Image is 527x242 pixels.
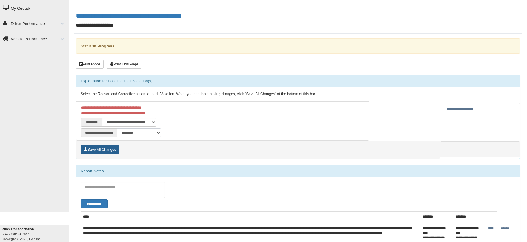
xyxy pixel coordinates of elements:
button: Print This Page [107,60,141,69]
div: Report Notes [76,165,520,177]
b: Ruan Transportation [2,227,34,231]
button: Change Filter Options [81,199,108,208]
strong: In Progress [93,44,114,48]
button: Save [81,145,119,154]
div: Select the Reason and Corrective action for each Violation. When you are done making changes, cli... [76,87,520,101]
i: beta v.2025.4.2019 [2,232,29,236]
button: Print Mode [76,60,104,69]
div: Explanation for Possible DOT Violation(s) [76,75,520,87]
div: Copyright © 2025, Gridline [2,227,69,241]
div: Status: [76,38,520,54]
